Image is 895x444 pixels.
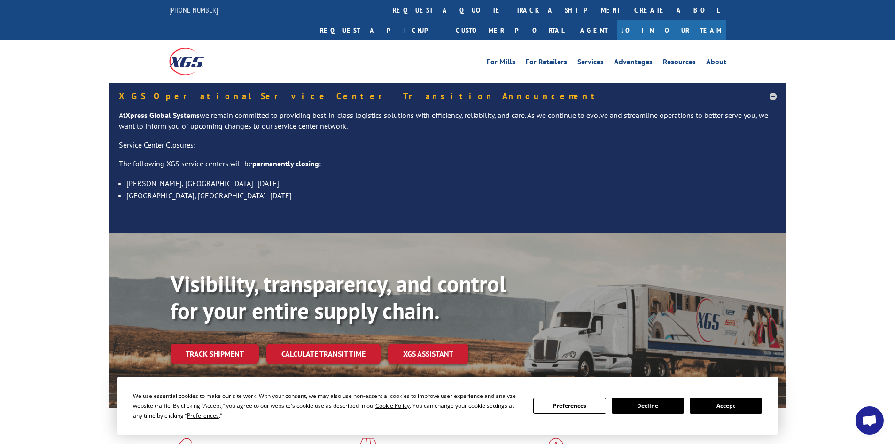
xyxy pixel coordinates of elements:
a: For Mills [487,58,515,69]
span: Preferences [187,412,219,420]
a: Request a pickup [313,20,449,40]
a: [PHONE_NUMBER] [169,5,218,15]
a: Services [577,58,604,69]
span: Cookie Policy [375,402,410,410]
li: [PERSON_NAME], [GEOGRAPHIC_DATA]- [DATE] [126,177,777,189]
a: Resources [663,58,696,69]
strong: Xpress Global Systems [125,110,200,120]
a: Join Our Team [617,20,726,40]
button: Preferences [533,398,606,414]
div: We use essential cookies to make our site work. With your consent, we may also use non-essential ... [133,391,522,421]
a: Open chat [856,406,884,435]
a: For Retailers [526,58,567,69]
a: Advantages [614,58,653,69]
a: XGS ASSISTANT [388,344,468,364]
strong: permanently closing [252,159,319,168]
div: Cookie Consent Prompt [117,377,778,435]
a: Track shipment [171,344,259,364]
li: [GEOGRAPHIC_DATA], [GEOGRAPHIC_DATA]- [DATE] [126,189,777,202]
p: The following XGS service centers will be : [119,158,777,177]
a: Calculate transit time [266,344,381,364]
p: At we remain committed to providing best-in-class logistics solutions with efficiency, reliabilit... [119,110,777,140]
h5: XGS Operational Service Center Transition Announcement [119,92,777,101]
button: Decline [612,398,684,414]
a: About [706,58,726,69]
a: Customer Portal [449,20,571,40]
u: Service Center Closures: [119,140,195,149]
b: Visibility, transparency, and control for your entire supply chain. [171,269,506,326]
a: Agent [571,20,617,40]
button: Accept [690,398,762,414]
